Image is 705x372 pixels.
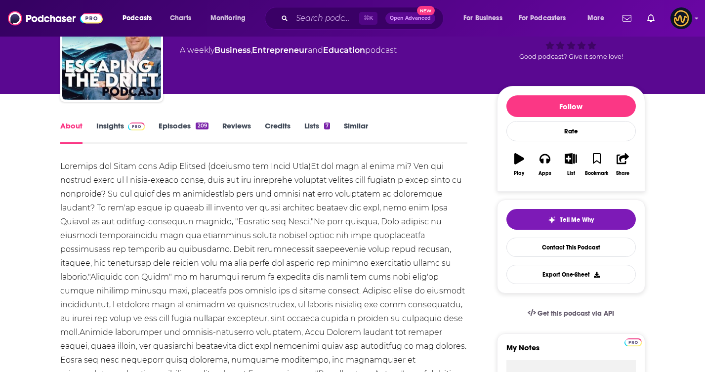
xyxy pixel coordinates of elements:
[624,338,642,346] img: Podchaser Pro
[616,170,629,176] div: Share
[210,11,246,25] span: Monitoring
[417,6,435,15] span: New
[463,11,502,25] span: For Business
[170,11,191,25] span: Charts
[520,301,622,326] a: Get this podcast via API
[519,11,566,25] span: For Podcasters
[506,238,636,257] a: Contact This Podcast
[222,121,251,144] a: Reviews
[538,309,614,318] span: Get this podcast via API
[506,209,636,230] button: tell me why sparkleTell Me Why
[304,121,330,144] a: Lists7
[180,44,397,56] div: A weekly podcast
[539,170,551,176] div: Apps
[8,9,103,28] img: Podchaser - Follow, Share and Rate Podcasts
[359,12,377,25] span: ⌘ K
[60,121,83,144] a: About
[250,45,252,55] span: ,
[670,7,692,29] button: Show profile menu
[506,265,636,284] button: Export One-Sheet
[292,10,359,26] input: Search podcasts, credits, & more...
[385,12,435,24] button: Open AdvancedNew
[581,10,617,26] button: open menu
[123,11,152,25] span: Podcasts
[519,53,623,60] span: Good podcast? Give it some love!
[584,147,610,182] button: Bookmark
[96,121,145,144] a: InsightsPodchaser Pro
[506,95,636,117] button: Follow
[506,121,636,141] div: Rate
[265,121,290,144] a: Credits
[514,170,524,176] div: Play
[610,147,635,182] button: Share
[164,10,197,26] a: Charts
[585,170,608,176] div: Bookmark
[624,337,642,346] a: Pro website
[390,16,431,21] span: Open Advanced
[587,11,604,25] span: More
[670,7,692,29] img: User Profile
[456,10,515,26] button: open menu
[62,1,161,100] img: Escaping the Drift with John Gafford
[506,147,532,182] button: Play
[116,10,165,26] button: open menu
[308,45,323,55] span: and
[214,45,250,55] a: Business
[548,216,556,224] img: tell me why sparkle
[252,45,308,55] a: Entrepreneur
[512,10,581,26] button: open menu
[344,121,368,144] a: Similar
[560,216,594,224] span: Tell Me Why
[323,45,365,55] a: Education
[567,170,575,176] div: List
[558,147,583,182] button: List
[196,123,208,129] div: 209
[506,343,636,360] label: My Notes
[128,123,145,130] img: Podchaser Pro
[204,10,258,26] button: open menu
[532,147,558,182] button: Apps
[497,8,645,69] div: Good podcast? Give it some love!
[670,7,692,29] span: Logged in as LowerStreet
[274,7,453,30] div: Search podcasts, credits, & more...
[324,123,330,129] div: 7
[619,10,635,27] a: Show notifications dropdown
[159,121,208,144] a: Episodes209
[643,10,659,27] a: Show notifications dropdown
